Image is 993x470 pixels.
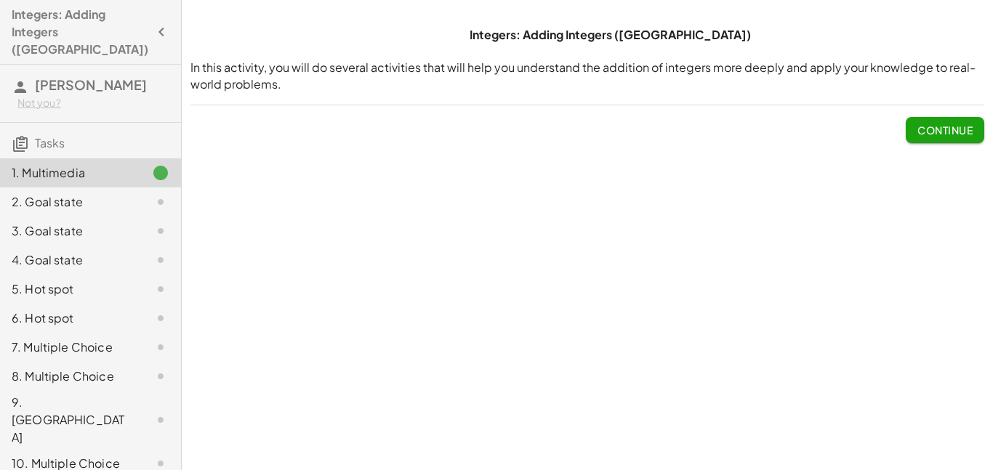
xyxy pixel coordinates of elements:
span: Continue [917,123,973,137]
p: In this activity, you will do several activities that will help you understand the addition of in... [190,60,984,92]
div: 7. Multiple Choice [12,339,129,356]
div: 6. Hot spot [12,309,129,327]
strong: Integers: Adding Integers ([GEOGRAPHIC_DATA]) [470,27,751,42]
div: 3. Goal state [12,222,129,240]
i: Task not started. [152,339,169,356]
span: [PERSON_NAME] [35,76,147,93]
i: Task not started. [152,309,169,327]
div: 1. Multimedia [12,164,129,182]
i: Task finished. [152,164,169,182]
i: Task not started. [152,368,169,385]
button: Continue [906,117,984,143]
i: Task not started. [152,411,169,429]
i: Task not started. [152,280,169,298]
div: 4. Goal state [12,251,129,269]
h4: Integers: Adding Integers ([GEOGRAPHIC_DATA]) [12,6,148,58]
i: Task not started. [152,193,169,211]
span: Tasks [35,135,65,150]
div: 5. Hot spot [12,280,129,298]
div: 8. Multiple Choice [12,368,129,385]
div: 9. [GEOGRAPHIC_DATA] [12,394,129,446]
div: 2. Goal state [12,193,129,211]
i: Task not started. [152,222,169,240]
i: Task not started. [152,251,169,269]
div: Not you? [17,96,169,110]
